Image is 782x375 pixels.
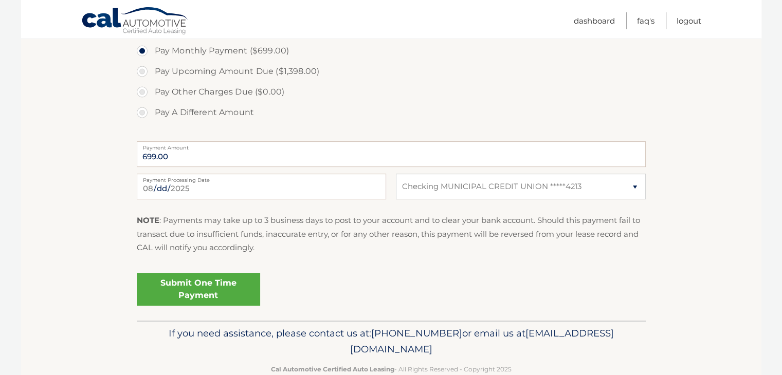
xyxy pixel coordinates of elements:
p: If you need assistance, please contact us at: or email us at [143,325,639,358]
label: Pay A Different Amount [137,102,646,123]
span: [PHONE_NUMBER] [371,327,462,339]
a: Submit One Time Payment [137,273,260,306]
label: Payment Amount [137,141,646,149]
a: Dashboard [574,12,615,29]
label: Pay Other Charges Due ($0.00) [137,82,646,102]
a: Logout [677,12,701,29]
label: Pay Upcoming Amount Due ($1,398.00) [137,61,646,82]
p: : Payments may take up to 3 business days to post to your account and to clear your bank account.... [137,214,646,254]
label: Payment Processing Date [137,174,386,182]
p: - All Rights Reserved - Copyright 2025 [143,364,639,374]
a: FAQ's [637,12,654,29]
input: Payment Amount [137,141,646,167]
strong: NOTE [137,215,159,225]
a: Cal Automotive [81,7,189,36]
label: Pay Monthly Payment ($699.00) [137,41,646,61]
input: Payment Date [137,174,386,199]
strong: Cal Automotive Certified Auto Leasing [271,365,394,373]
